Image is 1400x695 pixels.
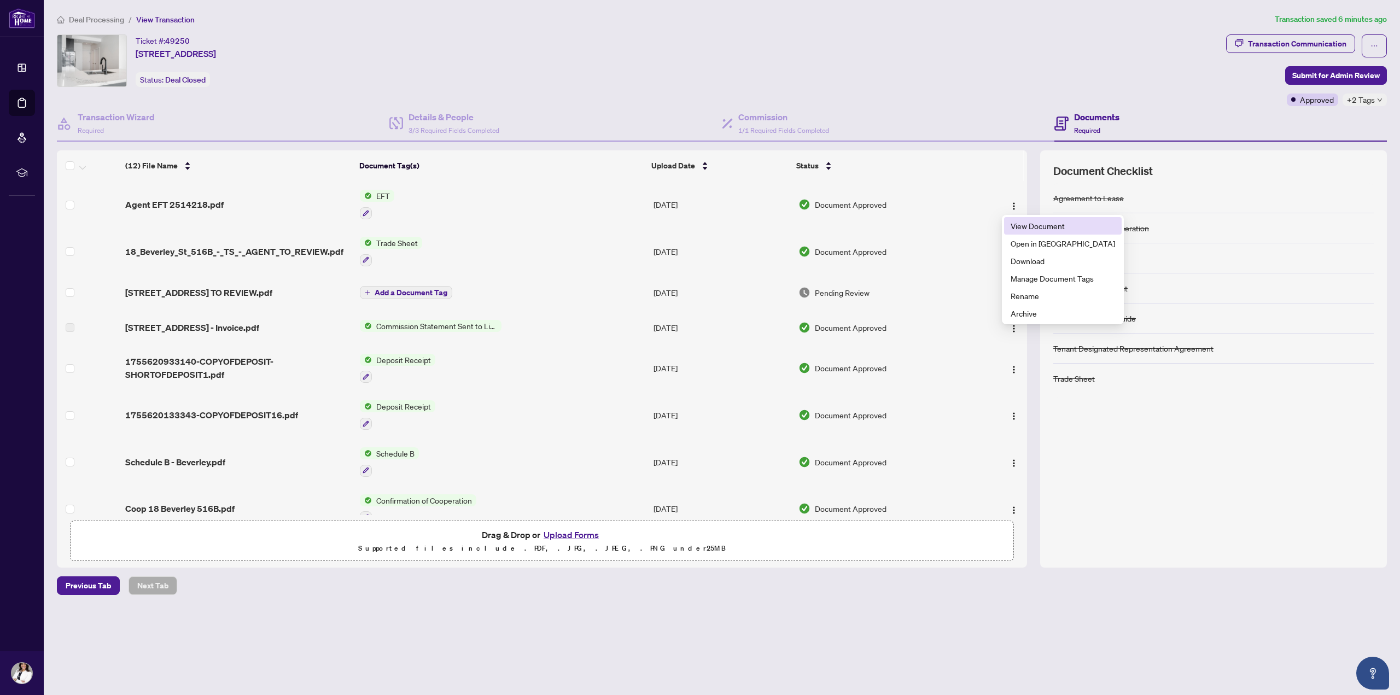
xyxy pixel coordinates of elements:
[360,494,372,506] img: Status Icon
[77,542,1007,555] p: Supported files include .PDF, .JPG, .JPEG, .PNG under 25 MB
[136,34,190,47] div: Ticket #:
[372,237,422,249] span: Trade Sheet
[649,486,794,533] td: [DATE]
[78,110,155,124] h4: Transaction Wizard
[409,110,499,124] h4: Details & People
[649,345,794,392] td: [DATE]
[129,576,177,595] button: Next Tab
[1011,307,1115,319] span: Archive
[125,355,351,381] span: 1755620933140-COPYOFDEPOSIT-SHORTOFDEPOSIT1.pdf
[360,354,372,366] img: Status Icon
[1011,272,1115,284] span: Manage Document Tags
[1074,110,1119,124] h4: Documents
[360,285,452,300] button: Add a Document Tag
[165,75,206,85] span: Deal Closed
[360,494,476,524] button: Status IconConfirmation of Cooperation
[372,494,476,506] span: Confirmation of Cooperation
[136,15,195,25] span: View Transaction
[815,456,886,468] span: Document Approved
[375,289,447,296] span: Add a Document Tag
[815,503,886,515] span: Document Approved
[1010,506,1018,515] img: Logo
[798,322,810,334] img: Document Status
[1074,126,1100,135] span: Required
[1005,453,1023,471] button: Logo
[1370,42,1378,50] span: ellipsis
[1285,66,1387,85] button: Submit for Admin Review
[1356,657,1389,690] button: Open asap
[136,72,210,87] div: Status:
[1011,255,1115,267] span: Download
[815,287,870,299] span: Pending Review
[798,362,810,374] img: Document Status
[1010,324,1018,333] img: Logo
[1011,237,1115,249] span: Open in [GEOGRAPHIC_DATA]
[360,286,452,299] button: Add a Document Tag
[365,290,370,295] span: plus
[136,47,216,60] span: [STREET_ADDRESS]
[372,447,419,459] span: Schedule B
[1347,94,1375,106] span: +2 Tags
[649,181,794,228] td: [DATE]
[360,447,419,477] button: Status IconSchedule B
[649,228,794,275] td: [DATE]
[651,160,695,172] span: Upload Date
[1005,359,1023,377] button: Logo
[540,528,602,542] button: Upload Forms
[360,354,435,383] button: Status IconDeposit Receipt
[798,503,810,515] img: Document Status
[1292,67,1380,84] span: Submit for Admin Review
[1005,406,1023,424] button: Logo
[792,150,973,181] th: Status
[649,439,794,486] td: [DATE]
[372,354,435,366] span: Deposit Receipt
[798,456,810,468] img: Document Status
[360,400,372,412] img: Status Icon
[1010,412,1018,420] img: Logo
[815,198,886,211] span: Document Approved
[815,362,886,374] span: Document Approved
[815,246,886,258] span: Document Approved
[360,190,372,202] img: Status Icon
[355,150,647,181] th: Document Tag(s)
[1377,97,1382,103] span: down
[57,16,65,24] span: home
[1011,290,1115,302] span: Rename
[69,15,124,25] span: Deal Processing
[1010,202,1018,211] img: Logo
[649,392,794,439] td: [DATE]
[796,160,819,172] span: Status
[482,528,602,542] span: Drag & Drop or
[1275,13,1387,26] article: Transaction saved 6 minutes ago
[738,126,829,135] span: 1/1 Required Fields Completed
[649,275,794,310] td: [DATE]
[372,320,501,332] span: Commission Statement Sent to Listing Brokerage
[11,663,32,684] img: Profile Icon
[1226,34,1355,53] button: Transaction Communication
[815,409,886,421] span: Document Approved
[129,13,132,26] li: /
[125,286,272,299] span: [STREET_ADDRESS] TO REVIEW.pdf
[360,320,501,332] button: Status IconCommission Statement Sent to Listing Brokerage
[798,246,810,258] img: Document Status
[1053,372,1095,384] div: Trade Sheet
[1053,192,1124,204] div: Agreement to Lease
[121,150,355,181] th: (12) File Name
[125,245,343,258] span: 18_Beverley_St_516B_-_TS_-_AGENT_TO_REVIEW.pdf
[360,400,435,430] button: Status IconDeposit Receipt
[78,126,104,135] span: Required
[125,502,235,515] span: Coop 18 Beverley 516B.pdf
[360,237,422,266] button: Status IconTrade Sheet
[1248,35,1346,52] div: Transaction Communication
[1005,500,1023,517] button: Logo
[360,320,372,332] img: Status Icon
[360,447,372,459] img: Status Icon
[649,310,794,345] td: [DATE]
[815,322,886,334] span: Document Approved
[125,321,259,334] span: [STREET_ADDRESS] - Invoice.pdf
[1011,220,1115,232] span: View Document
[125,455,225,469] span: Schedule B - Beverley.pdf
[372,400,435,412] span: Deposit Receipt
[372,190,394,202] span: EFT
[360,190,394,219] button: Status IconEFT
